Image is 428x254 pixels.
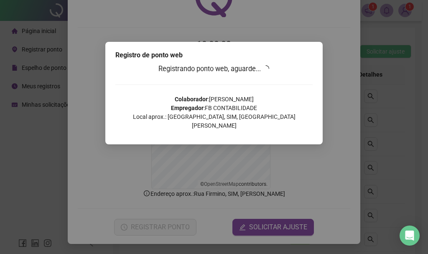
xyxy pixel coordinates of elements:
[115,64,313,74] h3: Registrando ponto web, aguarde...
[171,105,204,111] strong: Empregador
[400,226,420,246] div: Open Intercom Messenger
[115,50,313,60] div: Registro de ponto web
[262,65,270,72] span: loading
[115,95,313,130] p: : [PERSON_NAME] : FB CONTABILIDADE Local aprox.: [GEOGRAPHIC_DATA], SIM, [GEOGRAPHIC_DATA][PERSON...
[175,96,208,103] strong: Colaborador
